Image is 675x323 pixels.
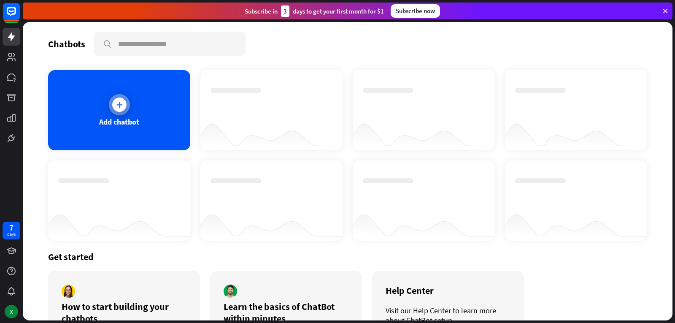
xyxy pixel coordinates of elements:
a: 7 days [3,222,20,239]
div: 3 [281,5,289,17]
div: Get started [48,251,647,263]
div: 7 [9,224,13,231]
div: Subscribe now [391,4,440,18]
div: Subscribe in days to get your first month for $1 [245,5,384,17]
div: Help Center [386,285,510,296]
img: author [224,285,237,298]
div: Chatbots [48,38,85,50]
div: Add chatbot [99,117,139,127]
div: days [7,231,16,237]
img: author [62,285,75,298]
div: X [5,305,18,318]
button: Open LiveChat chat widget [7,3,32,29]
